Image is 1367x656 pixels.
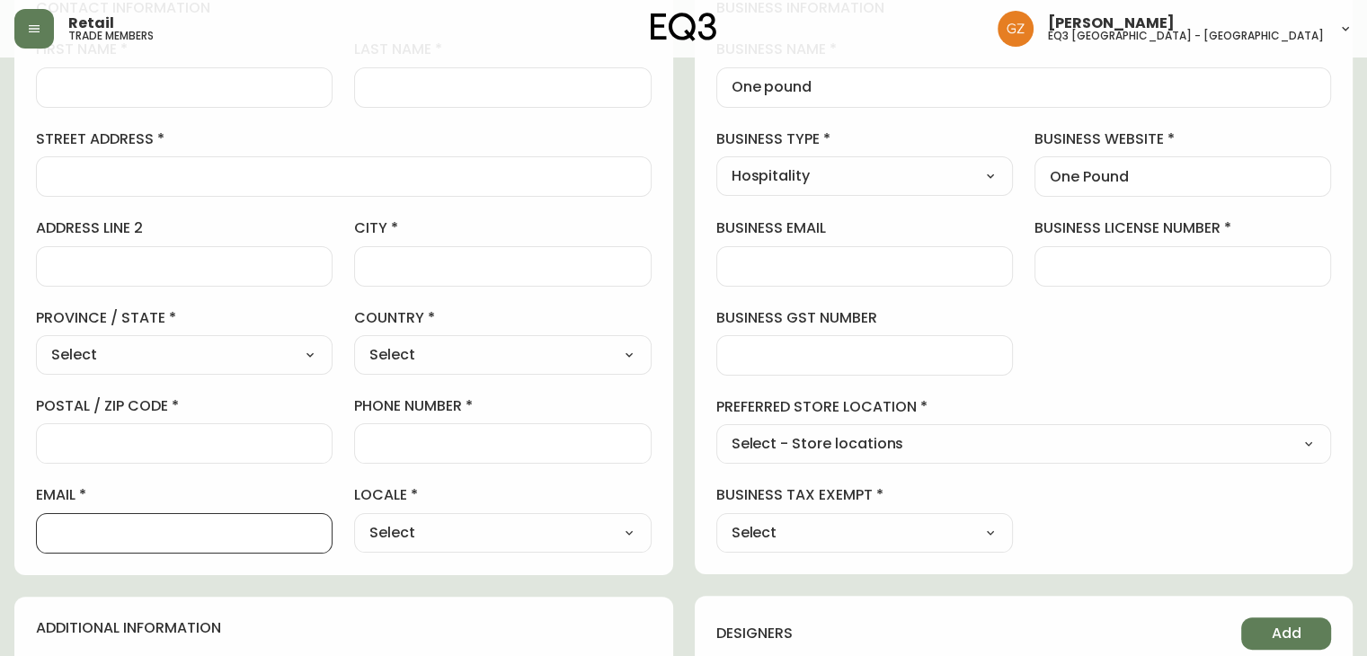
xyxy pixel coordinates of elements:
span: Add [1272,624,1301,643]
img: 78875dbee59462ec7ba26e296000f7de [998,11,1034,47]
label: business type [716,129,1013,149]
label: province / state [36,308,333,328]
label: business license number [1034,218,1331,238]
img: logo [651,13,717,41]
span: [PERSON_NAME] [1048,16,1175,31]
label: email [36,485,333,505]
label: business email [716,218,1013,238]
input: https://www.designshop.com [1050,168,1316,185]
label: preferred store location [716,397,1332,417]
label: street address [36,129,652,149]
label: address line 2 [36,218,333,238]
span: Retail [68,16,114,31]
h5: trade members [68,31,154,41]
h4: additional information [36,618,652,638]
h4: designers [716,624,793,643]
label: city [354,218,651,238]
button: Add [1241,617,1331,650]
h5: eq3 [GEOGRAPHIC_DATA] - [GEOGRAPHIC_DATA] [1048,31,1324,41]
label: postal / zip code [36,396,333,416]
label: business website [1034,129,1331,149]
label: business tax exempt [716,485,1013,505]
label: locale [354,485,651,505]
label: phone number [354,396,651,416]
label: business gst number [716,308,1013,328]
label: country [354,308,651,328]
